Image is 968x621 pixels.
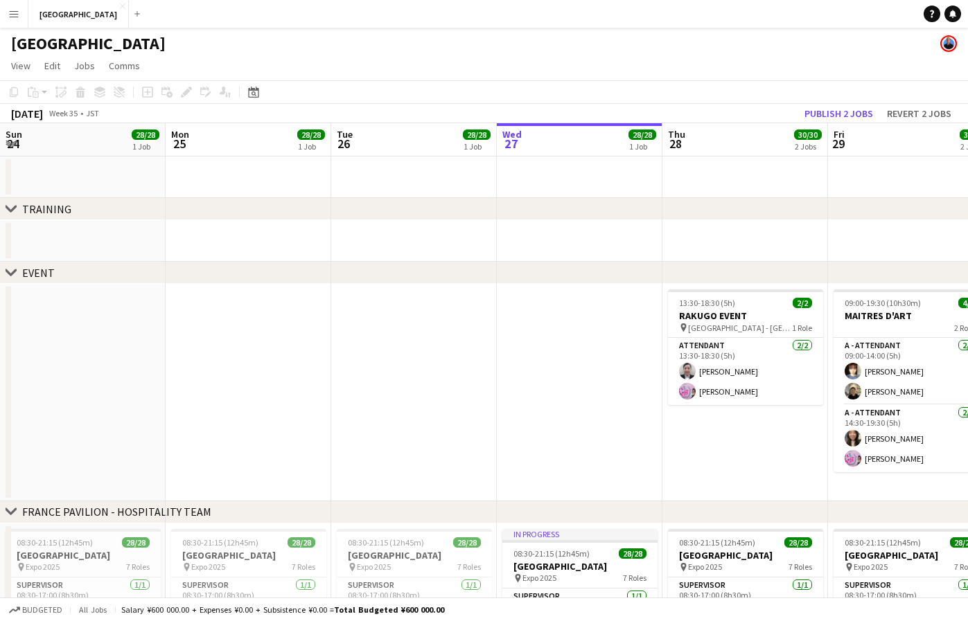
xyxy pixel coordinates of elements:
span: 7 Roles [457,561,481,572]
app-job-card: 13:30-18:30 (5h)2/2RAKUGO EVENT [GEOGRAPHIC_DATA] - [GEOGRAPHIC_DATA] EXPO 20251 RoleATTENDANT2/2... [668,289,823,405]
span: 08:30-21:15 (12h45m) [348,537,424,548]
h3: [GEOGRAPHIC_DATA] [502,560,658,573]
span: Sun [6,128,22,141]
span: 28 [666,136,685,152]
span: 2/2 [793,298,812,308]
button: [GEOGRAPHIC_DATA] [28,1,129,28]
div: 1 Job [464,141,490,152]
span: 08:30-21:15 (12h45m) [513,548,590,559]
span: 08:30-21:15 (12h45m) [845,537,921,548]
div: [DATE] [11,107,43,120]
span: Thu [668,128,685,141]
span: 28/28 [784,537,812,548]
span: Fri [834,128,845,141]
button: Publish 2 jobs [799,105,879,123]
span: 7 Roles [292,561,315,572]
span: 24 [3,136,22,152]
span: 27 [500,136,522,152]
span: Comms [109,60,140,72]
span: 28/28 [122,537,150,548]
span: 28/28 [453,537,481,548]
a: Edit [39,57,66,75]
span: Jobs [74,60,95,72]
div: In progress [502,529,658,540]
div: 1 Job [629,141,655,152]
span: Mon [171,128,189,141]
span: 08:30-21:15 (12h45m) [679,537,755,548]
div: TRAINING [22,202,71,216]
span: 28/28 [628,129,656,140]
span: Expo 2025 [357,561,391,572]
span: 7 Roles [126,561,150,572]
a: Jobs [69,57,100,75]
span: 28/28 [297,129,325,140]
app-user-avatar: Michael Lamy [940,35,957,52]
span: 7 Roles [789,561,812,572]
span: Expo 2025 [191,561,225,572]
span: Expo 2025 [854,561,888,572]
span: Edit [44,60,60,72]
div: EVENT [22,266,55,280]
span: 09:00-19:30 (10h30m) [845,298,921,308]
a: View [6,57,36,75]
span: Total Budgeted ¥600 000.00 [334,604,444,615]
span: 28/28 [463,129,491,140]
span: Wed [502,128,522,141]
div: 1 Job [298,141,324,152]
span: 28/28 [619,548,646,559]
span: 7 Roles [623,573,646,583]
button: Budgeted [7,602,64,618]
span: Expo 2025 [688,561,722,572]
h3: [GEOGRAPHIC_DATA] [668,549,823,561]
span: View [11,60,30,72]
span: 26 [335,136,353,152]
a: Comms [103,57,146,75]
span: All jobs [76,604,109,615]
div: 1 Job [132,141,159,152]
button: Revert 2 jobs [881,105,957,123]
span: [GEOGRAPHIC_DATA] - [GEOGRAPHIC_DATA] EXPO 2025 [688,323,792,333]
h3: [GEOGRAPHIC_DATA] [337,549,492,561]
span: Tue [337,128,353,141]
h3: [GEOGRAPHIC_DATA] [171,549,326,561]
span: 28/28 [288,537,315,548]
span: 29 [831,136,845,152]
span: Expo 2025 [522,573,556,583]
span: Expo 2025 [26,561,60,572]
app-card-role: ATTENDANT2/213:30-18:30 (5h)[PERSON_NAME][PERSON_NAME] [668,338,823,405]
span: 25 [169,136,189,152]
h3: RAKUGO EVENT [668,309,823,322]
span: 1 Role [792,323,812,333]
span: 13:30-18:30 (5h) [679,298,735,308]
span: Week 35 [46,108,80,118]
div: 2 Jobs [795,141,821,152]
span: 28/28 [132,129,159,140]
div: Salary ¥600 000.00 + Expenses ¥0.00 + Subsistence ¥0.00 = [121,604,444,615]
span: 30/30 [794,129,822,140]
div: FRANCE PAVILION - HOSPITALITY TEAM [22,505,211,519]
h1: [GEOGRAPHIC_DATA] [11,33,166,54]
span: 08:30-21:15 (12h45m) [182,537,258,548]
span: Budgeted [22,605,62,615]
div: JST [86,108,99,118]
h3: [GEOGRAPHIC_DATA] [6,549,161,561]
span: 08:30-21:15 (12h45m) [17,537,93,548]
